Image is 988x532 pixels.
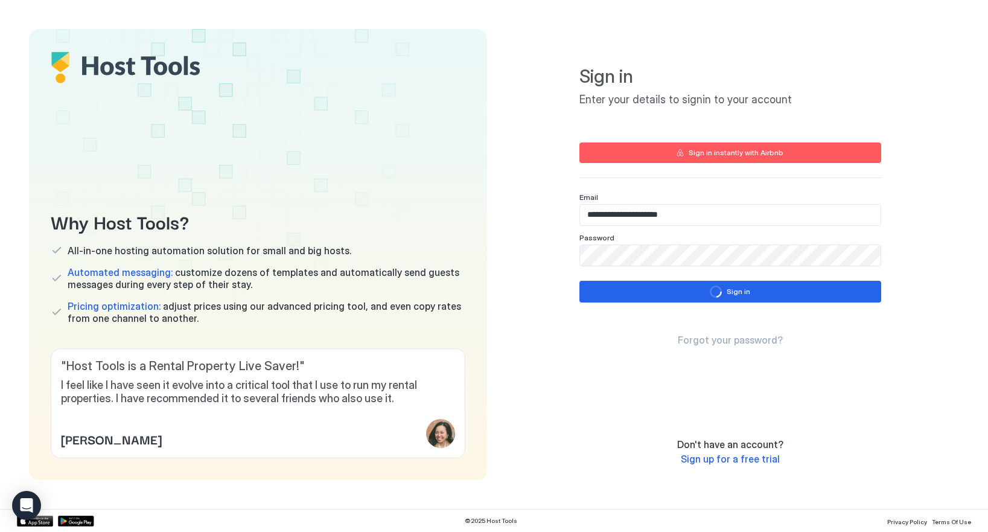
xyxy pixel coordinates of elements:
[580,205,881,225] input: Input Field
[579,233,614,242] span: Password
[580,245,881,266] input: Input Field
[887,514,927,527] a: Privacy Policy
[61,359,455,374] span: " Host Tools is a Rental Property Live Saver! "
[61,430,162,448] span: [PERSON_NAME]
[58,516,94,527] a: Google Play Store
[68,300,465,324] span: adjust prices using our advanced pricing tool, and even copy rates from one channel to another.
[932,514,971,527] a: Terms Of Use
[17,516,53,527] a: App Store
[579,193,598,202] span: Email
[465,517,517,525] span: © 2025 Host Tools
[689,147,783,158] div: Sign in instantly with Airbnb
[677,438,783,450] span: Don't have an account?
[51,208,465,235] span: Why Host Tools?
[932,518,971,525] span: Terms Of Use
[579,65,881,88] span: Sign in
[579,93,881,107] span: Enter your details to signin to your account
[68,266,173,278] span: Automated messaging:
[710,286,722,298] div: loading
[579,143,881,163] button: Sign in instantly with Airbnb
[68,266,465,290] span: customize dozens of templates and automatically send guests messages during every step of their s...
[68,300,161,312] span: Pricing optimization:
[426,419,455,448] div: profile
[681,453,780,466] a: Sign up for a free trial
[68,245,351,257] span: All-in-one hosting automation solution for small and big hosts.
[12,491,41,520] div: Open Intercom Messenger
[678,334,783,347] a: Forgot your password?
[579,281,881,303] button: loadingSign in
[887,518,927,525] span: Privacy Policy
[61,379,455,406] span: I feel like I have seen it evolve into a critical tool that I use to run my rental properties. I ...
[727,286,750,297] div: Sign in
